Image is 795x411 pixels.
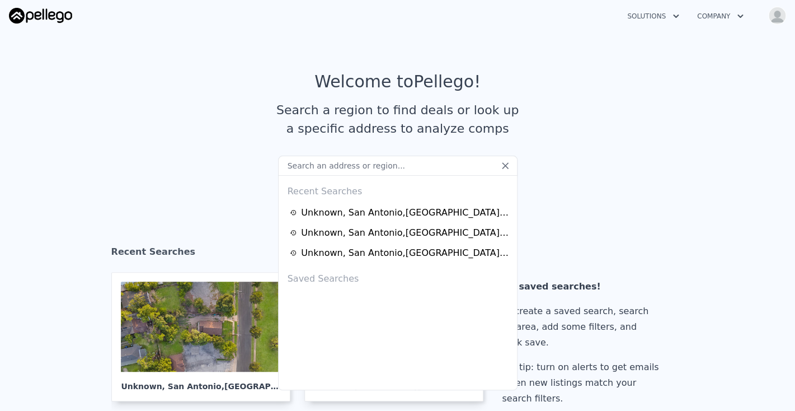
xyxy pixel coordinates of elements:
[111,272,299,401] a: Unknown, San Antonio,[GEOGRAPHIC_DATA] 78203
[768,7,786,25] img: avatar
[283,176,512,203] div: Recent Searches
[688,6,752,26] button: Company
[290,226,509,240] a: Unknown, San Antonio,[GEOGRAPHIC_DATA] 78223
[9,8,72,24] img: Pellego
[301,226,509,240] div: Unknown , San Antonio , [GEOGRAPHIC_DATA] 78223
[111,236,684,272] div: Recent Searches
[222,382,346,391] span: , [GEOGRAPHIC_DATA] 78203
[283,263,512,290] div: Saved Searches
[121,372,281,392] div: Unknown , San Antonio
[314,72,481,92] div: Welcome to Pellego !
[618,6,688,26] button: Solutions
[290,206,509,219] a: Unknown, San Antonio,[GEOGRAPHIC_DATA] 78203
[301,246,509,260] div: Unknown , San Antonio , [GEOGRAPHIC_DATA] 78207
[502,303,663,351] div: To create a saved search, search an area, add some filters, and click save.
[414,382,539,391] span: , [GEOGRAPHIC_DATA] 78223
[290,246,509,260] a: Unknown, San Antonio,[GEOGRAPHIC_DATA] 78207
[301,206,509,219] div: Unknown , San Antonio , [GEOGRAPHIC_DATA] 78203
[272,101,523,138] div: Search a region to find deals or look up a specific address to analyze comps
[278,156,518,176] input: Search an address or region...
[502,279,663,295] div: No saved searches!
[502,359,663,407] div: Pro tip: turn on alerts to get emails when new listings match your search filters.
